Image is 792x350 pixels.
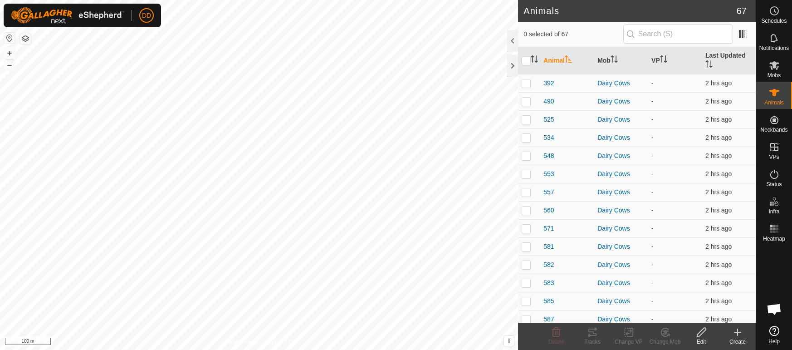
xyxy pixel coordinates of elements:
span: Delete [548,339,564,345]
div: Dairy Cows [597,224,644,233]
div: Dairy Cows [597,315,644,324]
div: Change VP [611,338,647,346]
p-sorticon: Activate to sort [660,57,667,64]
span: 1 Sept 2025, 5:20 am [705,98,732,105]
div: Dairy Cows [597,260,644,270]
span: Status [766,182,782,187]
span: 392 [543,79,554,88]
div: Dairy Cows [597,187,644,197]
span: 67 [737,4,747,18]
div: Dairy Cows [597,242,644,251]
span: 1 Sept 2025, 5:21 am [705,188,732,196]
div: Tracks [574,338,611,346]
div: Dairy Cows [597,296,644,306]
p-sorticon: Activate to sort [705,62,713,69]
span: i [508,337,510,345]
div: Change Mob [647,338,683,346]
div: Dairy Cows [597,206,644,215]
input: Search (S) [623,25,733,44]
app-display-virtual-paddock-transition: - [651,297,654,305]
div: Create [719,338,756,346]
span: 1 Sept 2025, 5:22 am [705,207,732,214]
span: 1 Sept 2025, 5:21 am [705,134,732,141]
span: 560 [543,206,554,215]
span: Heatmap [763,236,785,242]
app-display-virtual-paddock-transition: - [651,243,654,250]
h2: Animals [523,5,737,16]
span: 1 Sept 2025, 5:21 am [705,170,732,177]
span: 1 Sept 2025, 5:22 am [705,225,732,232]
div: Dairy Cows [597,97,644,106]
span: 490 [543,97,554,106]
app-display-virtual-paddock-transition: - [651,188,654,196]
div: Edit [683,338,719,346]
p-sorticon: Activate to sort [565,57,572,64]
div: Dairy Cows [597,115,644,124]
span: 583 [543,278,554,288]
span: 582 [543,260,554,270]
app-display-virtual-paddock-transition: - [651,116,654,123]
span: 581 [543,242,554,251]
span: 585 [543,296,554,306]
a: Privacy Policy [223,338,257,346]
th: Last Updated [702,47,756,74]
span: 1 Sept 2025, 5:21 am [705,279,732,286]
span: 587 [543,315,554,324]
span: Schedules [761,18,787,24]
app-display-virtual-paddock-transition: - [651,152,654,159]
a: Contact Us [268,338,295,346]
app-display-virtual-paddock-transition: - [651,79,654,87]
span: 1 Sept 2025, 5:22 am [705,79,732,87]
span: DD [142,11,151,20]
span: 1 Sept 2025, 5:22 am [705,243,732,250]
div: Dairy Cows [597,133,644,143]
img: Gallagher Logo [11,7,124,24]
span: Help [768,339,780,344]
a: Help [756,322,792,348]
span: 548 [543,151,554,161]
button: Reset Map [4,33,15,44]
span: Notifications [759,45,789,51]
div: Dairy Cows [597,169,644,179]
button: + [4,48,15,59]
span: VPs [769,154,779,160]
app-display-virtual-paddock-transition: - [651,315,654,323]
th: Animal [540,47,594,74]
span: Animals [764,100,784,105]
span: 557 [543,187,554,197]
span: 1 Sept 2025, 5:21 am [705,315,732,323]
span: Neckbands [760,127,787,133]
span: 571 [543,224,554,233]
app-display-virtual-paddock-transition: - [651,207,654,214]
p-sorticon: Activate to sort [611,57,618,64]
span: 1 Sept 2025, 5:21 am [705,152,732,159]
app-display-virtual-paddock-transition: - [651,261,654,268]
app-display-virtual-paddock-transition: - [651,279,654,286]
th: Mob [594,47,648,74]
div: Dairy Cows [597,151,644,161]
app-display-virtual-paddock-transition: - [651,134,654,141]
p-sorticon: Activate to sort [531,57,538,64]
span: Mobs [768,73,781,78]
app-display-virtual-paddock-transition: - [651,98,654,105]
span: Infra [768,209,779,214]
app-display-virtual-paddock-transition: - [651,170,654,177]
app-display-virtual-paddock-transition: - [651,225,654,232]
th: VP [648,47,702,74]
button: i [504,336,514,346]
span: 534 [543,133,554,143]
button: Map Layers [20,33,31,44]
a: Open chat [761,296,788,323]
span: 1 Sept 2025, 5:22 am [705,261,732,268]
span: 1 Sept 2025, 5:21 am [705,116,732,123]
div: Dairy Cows [597,79,644,88]
span: 525 [543,115,554,124]
span: 0 selected of 67 [523,30,623,39]
span: 553 [543,169,554,179]
div: Dairy Cows [597,278,644,288]
button: – [4,59,15,70]
span: 1 Sept 2025, 5:22 am [705,297,732,305]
